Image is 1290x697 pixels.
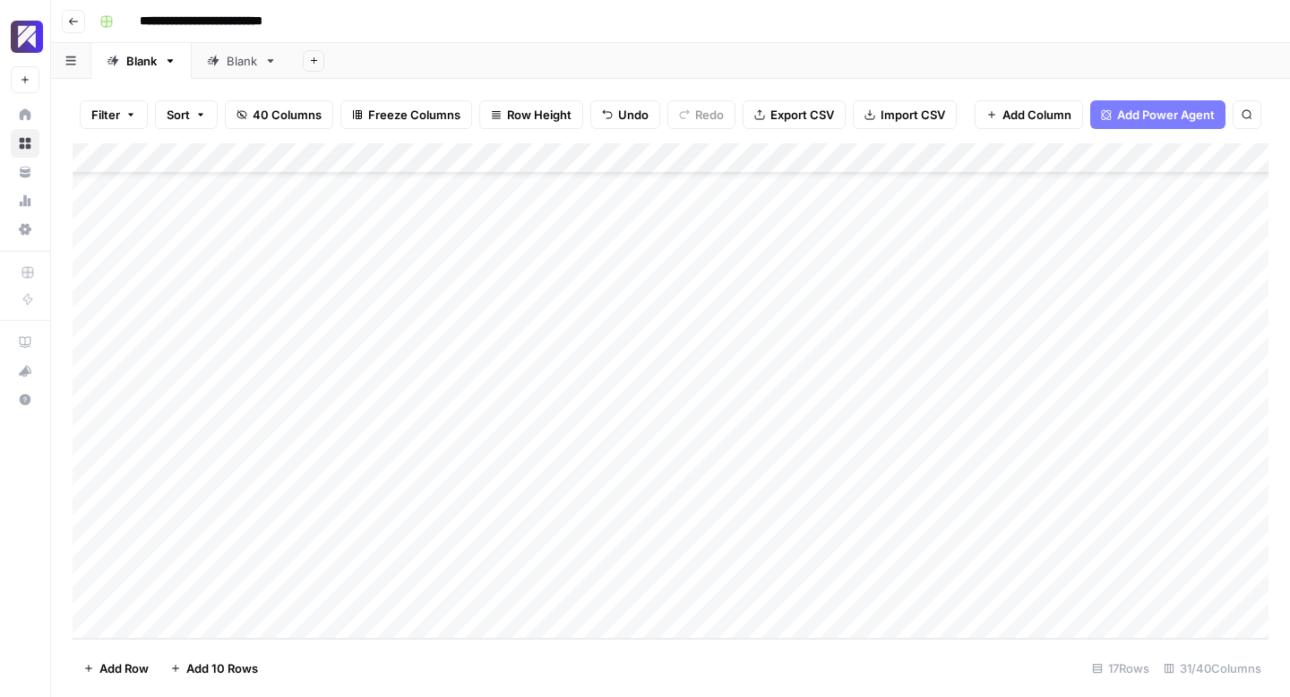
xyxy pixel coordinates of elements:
span: Sort [167,106,190,124]
a: Blank [192,43,292,79]
span: Add Column [1002,106,1071,124]
span: Add 10 Rows [186,659,258,677]
button: Add Row [73,654,159,683]
div: Blank [227,52,257,70]
div: Blank [126,52,157,70]
button: 40 Columns [225,100,333,129]
div: 17 Rows [1085,654,1157,683]
a: Your Data [11,158,39,186]
button: Undo [590,100,660,129]
a: AirOps Academy [11,328,39,357]
button: Redo [667,100,735,129]
button: Add Column [975,100,1083,129]
span: Import CSV [881,106,945,124]
div: What's new? [12,357,39,384]
a: Usage [11,186,39,215]
button: Export CSV [743,100,846,129]
button: Sort [155,100,218,129]
button: Help + Support [11,385,39,414]
button: Add Power Agent [1090,100,1225,129]
button: Workspace: Overjet - Test [11,14,39,59]
img: Overjet - Test Logo [11,21,43,53]
span: 40 Columns [253,106,322,124]
button: Freeze Columns [340,100,472,129]
span: Filter [91,106,120,124]
button: Row Height [479,100,583,129]
span: Add Power Agent [1117,106,1215,124]
a: Blank [91,43,192,79]
span: Undo [618,106,649,124]
span: Redo [695,106,724,124]
span: Freeze Columns [368,106,460,124]
button: Import CSV [853,100,957,129]
a: Home [11,100,39,129]
span: Row Height [507,106,572,124]
button: What's new? [11,357,39,385]
div: 31/40 Columns [1157,654,1268,683]
span: Add Row [99,659,149,677]
a: Browse [11,129,39,158]
span: Export CSV [770,106,834,124]
button: Add 10 Rows [159,654,269,683]
a: Settings [11,215,39,244]
button: Filter [80,100,148,129]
